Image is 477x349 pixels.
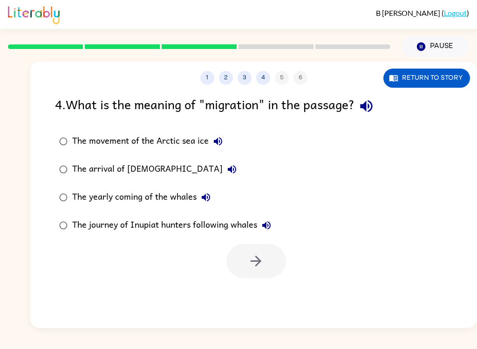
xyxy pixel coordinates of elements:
[223,160,241,179] button: The arrival of [DEMOGRAPHIC_DATA]
[72,132,227,151] div: The movement of the Arctic sea ice
[197,188,215,207] button: The yearly coming of the whales
[376,8,442,17] span: B [PERSON_NAME]
[257,216,276,235] button: The journey of Inupiat hunters following whales
[200,71,214,85] button: 1
[256,71,270,85] button: 4
[376,8,469,17] div: ( )
[72,188,215,207] div: The yearly coming of the whales
[238,71,252,85] button: 3
[8,4,60,24] img: Literably
[444,8,467,17] a: Logout
[383,69,470,88] button: Return to story
[402,36,469,57] button: Pause
[209,132,227,151] button: The movement of the Arctic sea ice
[55,94,452,118] div: 4 . What is the meaning of "migration" in the passage?
[72,160,241,179] div: The arrival of [DEMOGRAPHIC_DATA]
[219,71,233,85] button: 2
[72,216,276,235] div: The journey of Inupiat hunters following whales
